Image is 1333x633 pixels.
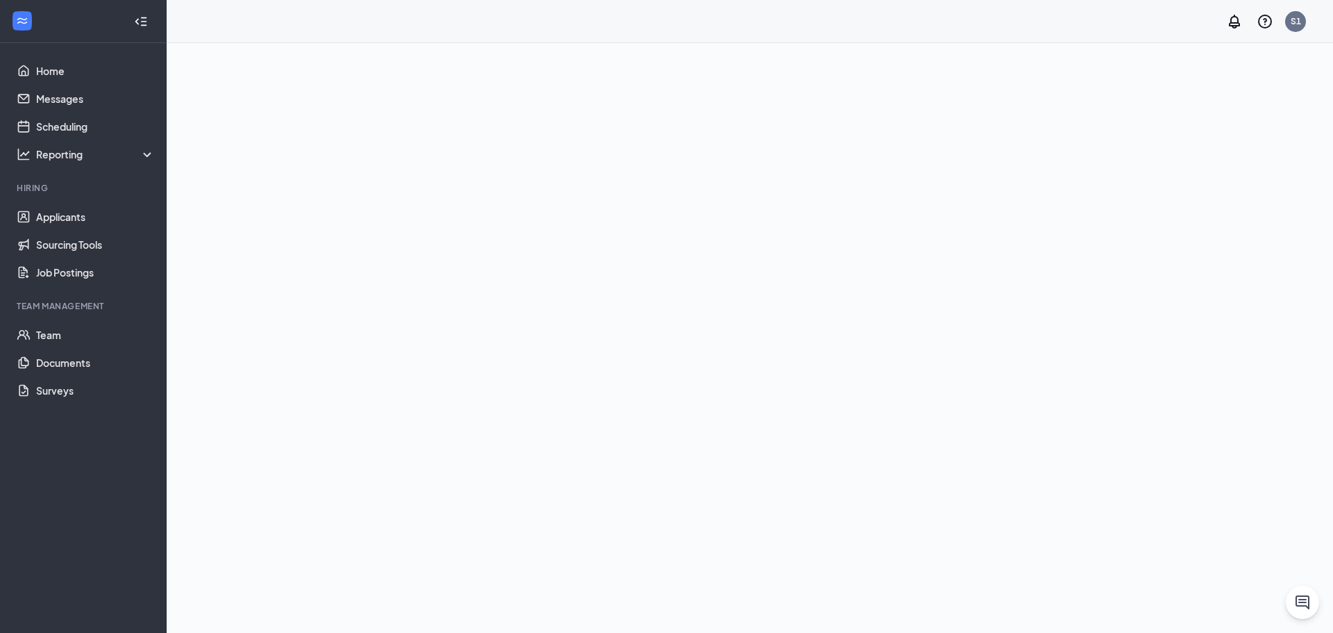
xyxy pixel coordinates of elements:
[36,321,155,349] a: Team
[17,147,31,161] svg: Analysis
[36,147,156,161] div: Reporting
[15,14,29,28] svg: WorkstreamLogo
[36,85,155,113] a: Messages
[36,349,155,377] a: Documents
[134,15,148,28] svg: Collapse
[36,57,155,85] a: Home
[1291,15,1301,27] div: S1
[17,182,152,194] div: Hiring
[36,203,155,231] a: Applicants
[36,377,155,404] a: Surveys
[1226,13,1243,30] svg: Notifications
[1286,586,1319,619] button: ChatActive
[17,300,152,312] div: Team Management
[1294,594,1311,611] svg: ChatActive
[36,258,155,286] a: Job Postings
[36,231,155,258] a: Sourcing Tools
[36,113,155,140] a: Scheduling
[1257,13,1273,30] svg: QuestionInfo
